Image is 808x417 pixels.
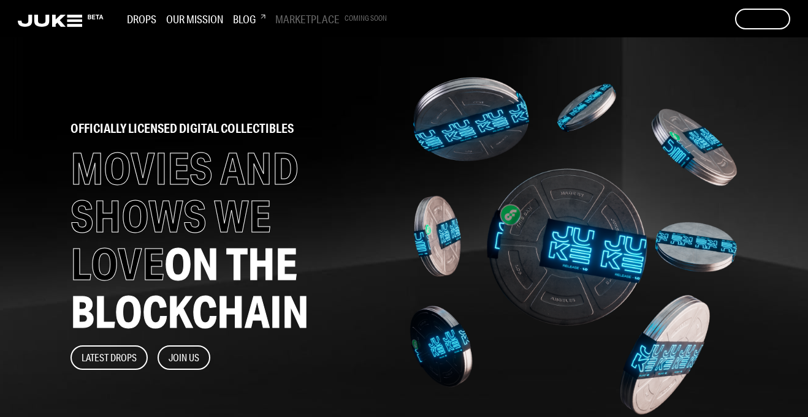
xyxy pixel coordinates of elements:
h3: Our Mission [166,12,223,26]
h3: Blog [233,12,265,26]
span: ON THE BLOCKCHAIN [71,237,309,338]
h2: officially licensed digital collectibles [71,122,386,135]
h1: MOVIES AND SHOWS WE LOVE [71,145,386,336]
button: Join Us [158,345,210,370]
button: Latest Drops [71,345,148,370]
h3: Drops [127,12,156,26]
